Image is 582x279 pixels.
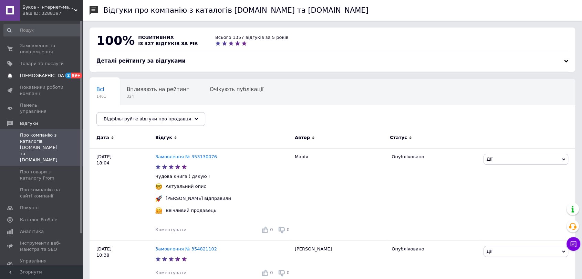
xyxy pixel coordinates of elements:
[20,73,71,79] span: [DEMOGRAPHIC_DATA]
[390,135,407,141] span: Статус
[155,135,172,141] span: Відгук
[270,227,273,232] span: 0
[392,154,478,160] div: Опубліковано
[164,195,233,202] div: [PERSON_NAME] відправили
[20,240,64,253] span: Інструменти веб-майстра та SEO
[104,116,191,121] span: Відфільтруйте відгуки про продавця
[20,61,64,67] span: Товари та послуги
[164,207,218,214] div: Ввічливий продавець
[127,86,189,93] span: Впливають на рейтинг
[155,173,291,180] p: Чудова книга ) дякую !
[164,183,208,190] div: Актуальний опис
[20,169,64,181] span: Про товари з каталогу Prom
[20,187,64,199] span: Про компанію на сайті компанії
[20,120,38,127] span: Відгуки
[155,207,162,214] img: :hugging_face:
[20,43,64,55] span: Замовлення та повідомлення
[291,148,388,240] div: Марія
[155,227,186,232] span: Коментувати
[392,246,478,252] div: Опубліковано
[155,227,186,233] div: Коментувати
[138,41,198,46] span: із 327 відгуків за рік
[90,105,180,131] div: Опубліковані без коментаря
[96,86,104,93] span: Всі
[20,258,64,270] span: Управління сайтом
[20,205,39,211] span: Покупці
[65,73,71,78] span: 2
[567,237,580,251] button: Чат з покупцем
[96,57,568,65] div: Деталі рейтингу за відгуками
[20,228,44,235] span: Аналітика
[71,73,82,78] span: 99+
[155,246,217,251] a: Замовлення № 354821102
[20,84,64,97] span: Показники роботи компанії
[155,183,162,190] img: :nerd_face:
[270,270,273,275] span: 0
[20,217,57,223] span: Каталог ProSale
[155,270,186,276] div: Коментувати
[3,24,81,36] input: Пошук
[215,34,289,41] div: Всього 1357 відгуків за 5 років
[20,132,64,163] span: Про компанію з каталогів [DOMAIN_NAME] та [DOMAIN_NAME]
[96,135,109,141] span: Дата
[103,6,368,14] h1: Відгуки про компанію з каталогів [DOMAIN_NAME] та [DOMAIN_NAME]
[287,270,290,275] span: 0
[210,86,263,93] span: Очікують публікації
[96,112,166,119] span: Опубліковані без комен...
[127,94,189,99] span: 324
[138,35,174,40] span: позитивних
[295,135,310,141] span: Автор
[287,227,290,232] span: 0
[155,195,162,202] img: :rocket:
[22,4,74,10] span: Букса - інтернет-магазин книг, товарів для дітей та подарунків
[487,249,492,254] span: Дії
[20,102,64,115] span: Панель управління
[155,270,186,275] span: Коментувати
[155,154,217,159] a: Замовлення № 353130076
[487,157,492,162] span: Дії
[90,148,155,240] div: [DATE] 18:04
[96,33,135,47] span: 100%
[96,94,106,99] span: 1401
[22,10,83,17] div: Ваш ID: 3288397
[96,58,186,64] span: Деталі рейтингу за відгуками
